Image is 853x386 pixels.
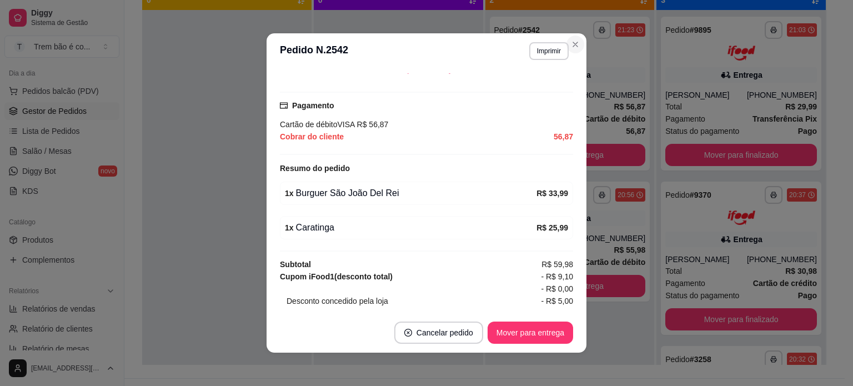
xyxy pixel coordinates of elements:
strong: Cupom iFood 1 (desconto total) [280,272,393,281]
span: credit-card [280,102,288,109]
span: - R$ 0,00 [541,283,573,295]
strong: R$ 25,99 [536,223,568,232]
strong: Subtotal [280,260,311,269]
strong: 1 x [285,223,294,232]
button: Imprimir [529,42,569,60]
strong: Resumo do pedido [280,164,350,173]
h3: Pedido N. 2542 [280,42,348,60]
div: Burguer São João Del Rei [285,187,536,200]
span: R$ 56,87 [355,120,389,129]
span: Cobrar do cliente [280,131,344,143]
button: Close [566,36,584,53]
span: - R$ 9,10 [541,270,573,283]
strong: 1 x [285,189,294,198]
button: Mover para entrega [488,322,573,344]
div: Caratinga [285,221,536,234]
span: Desconto concedido pelo iFood [287,307,395,319]
button: close-circleCancelar pedido [394,322,483,344]
strong: R$ 33,99 [536,189,568,198]
strong: Pagamento [292,101,334,110]
strong: 56,87 [554,132,573,141]
span: Cartão de débito VISA [280,120,355,129]
span: Desconto concedido pela loja [287,295,388,307]
span: R$ 59,98 [541,258,573,270]
span: - R$ 5,00 [541,295,573,307]
span: close-circle [404,329,412,337]
span: - R$ 4,10 [541,307,573,319]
